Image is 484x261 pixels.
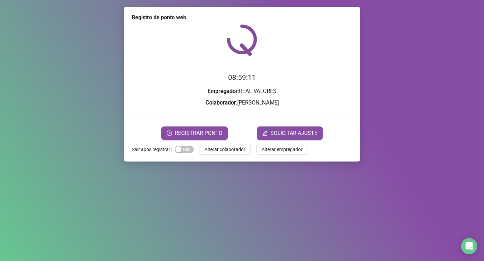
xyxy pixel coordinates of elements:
[161,126,228,140] button: REGISTRAR PONTO
[204,146,245,153] span: Alterar colaborador
[132,98,352,107] h3: : [PERSON_NAME]
[167,130,172,136] span: clock-circle
[132,87,352,96] h3: : REAL VALORES
[199,144,251,155] button: Alterar colaborador
[461,238,477,254] div: Open Intercom Messenger
[205,99,236,106] strong: Colaborador
[132,13,352,22] div: Registro de ponto web
[262,146,302,153] span: Alterar empregador
[262,130,268,136] span: edit
[257,126,323,140] button: editSOLICITAR AJUSTE
[256,144,308,155] button: Alterar empregador
[270,129,317,137] span: SOLICITAR AJUSTE
[175,129,222,137] span: REGISTRAR PONTO
[228,74,256,82] time: 08:59:11
[208,88,238,94] strong: Empregador
[132,144,175,155] label: Sair após registrar
[227,24,257,56] img: QRPoint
